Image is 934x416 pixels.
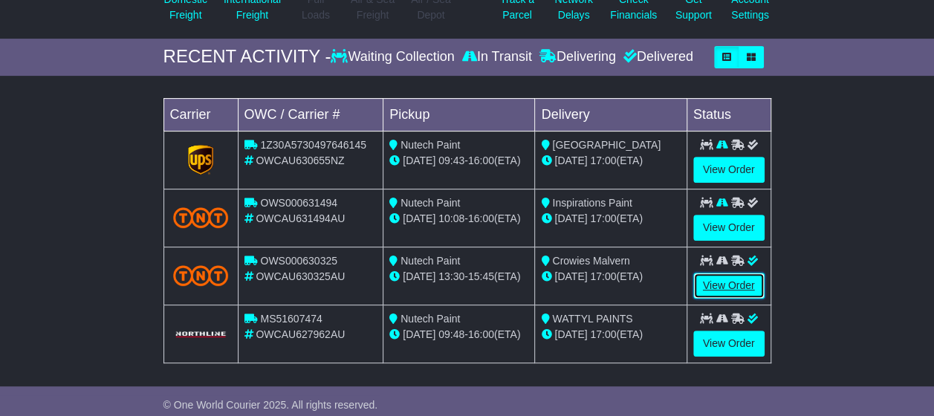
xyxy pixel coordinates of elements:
span: 16:00 [468,212,494,224]
td: Status [687,98,771,131]
div: Delivering [536,49,620,65]
img: TNT_Domestic.png [173,207,229,227]
div: Delivered [620,49,693,65]
span: Nutech Paint [400,139,460,151]
span: 17:00 [590,155,616,166]
div: - (ETA) [389,327,528,342]
span: 09:43 [438,155,464,166]
span: OWCAU630655NZ [256,155,344,166]
a: View Order [693,273,765,299]
span: [DATE] [403,212,435,224]
span: 17:00 [590,212,616,224]
div: - (ETA) [389,211,528,227]
td: Carrier [163,98,238,131]
td: Delivery [535,98,687,131]
div: (ETA) [541,327,680,342]
span: OWCAU627962AU [256,328,345,340]
span: 15:45 [468,270,494,282]
span: [DATE] [554,155,587,166]
a: View Order [693,331,765,357]
div: - (ETA) [389,269,528,285]
span: 17:00 [590,328,616,340]
span: MS51607474 [260,313,322,325]
a: View Order [693,215,765,241]
div: RECENT ACTIVITY - [163,46,331,68]
div: FROM OUR SUPPORT [163,394,771,415]
span: OWS000631494 [260,197,337,209]
img: TNT_Domestic.png [173,265,229,285]
span: © One World Courier 2025. All rights reserved. [163,399,378,411]
span: Nutech Paint [400,255,460,267]
td: Pickup [383,98,535,131]
div: - (ETA) [389,153,528,169]
span: [DATE] [403,155,435,166]
div: (ETA) [541,269,680,285]
span: [DATE] [554,212,587,224]
span: WATTYL PAINTS [552,313,632,325]
span: 1Z30A5730497646145 [260,139,366,151]
span: 17:00 [590,270,616,282]
span: [DATE] [403,328,435,340]
a: View Order [693,157,765,183]
span: OWCAU630325AU [256,270,345,282]
span: [GEOGRAPHIC_DATA] [552,139,661,151]
span: [DATE] [554,328,587,340]
span: [DATE] [554,270,587,282]
span: Nutech Paint [400,313,460,325]
span: Nutech Paint [400,197,460,209]
span: 09:48 [438,328,464,340]
img: GetCarrierServiceLogo [188,145,213,175]
span: OWCAU631494AU [256,212,345,224]
span: 13:30 [438,270,464,282]
span: 16:00 [468,328,494,340]
td: OWC / Carrier # [238,98,383,131]
span: Crowies Malvern [552,255,629,267]
div: (ETA) [541,211,680,227]
span: [DATE] [403,270,435,282]
div: (ETA) [541,153,680,169]
span: 10:08 [438,212,464,224]
div: Waiting Collection [331,49,458,65]
div: In Transit [458,49,536,65]
img: GetCarrierServiceLogo [173,330,229,339]
span: OWS000630325 [260,255,337,267]
span: Inspirations Paint [552,197,632,209]
span: 16:00 [468,155,494,166]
